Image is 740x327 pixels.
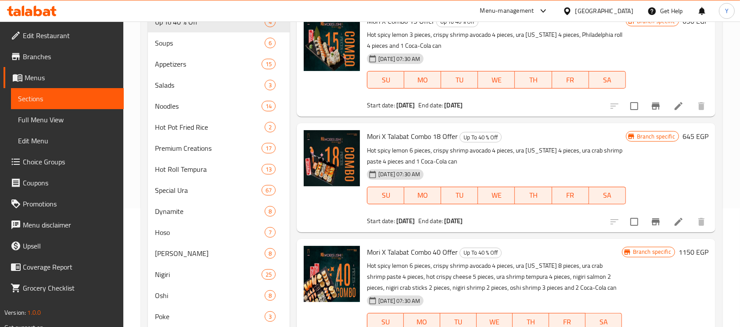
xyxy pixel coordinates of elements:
span: 15 [262,60,275,68]
span: Up To 40 % Off [460,132,501,142]
span: MO [408,74,438,86]
p: Hot spicy lemon 6 pieces, crispy shrimp avocado 4 pieces, ura [US_STATE] 4 pieces, ura crab shrim... [367,145,625,167]
span: Coupons [23,178,117,188]
span: 8 [265,207,275,216]
a: Menus [4,67,124,88]
span: Hoso [155,227,265,238]
button: Branch-specific-item [645,96,666,117]
div: Hot Roll Tempura13 [148,159,290,180]
a: Coverage Report [4,256,124,277]
div: Premium Creations17 [148,138,290,159]
span: FR [556,74,586,86]
span: SU [371,74,401,86]
div: items [265,122,276,132]
button: WE [478,71,515,89]
img: Mori X Talabat Combo 18 Offer [304,130,360,186]
a: Menu disclaimer [4,214,124,235]
span: Promotions [23,199,117,209]
a: Upsell [4,235,124,256]
div: items [262,59,276,69]
span: Coverage Report [23,262,117,272]
button: SU [367,187,404,204]
span: Up To 40 % Off [460,248,501,258]
div: Poke3 [148,306,290,327]
span: [DATE] 07:30 AM [375,297,424,305]
span: Grocery Checklist [23,283,117,293]
span: [DATE] 07:30 AM [375,55,424,63]
span: SA [593,189,622,202]
div: items [262,269,276,280]
button: WE [478,187,515,204]
span: Start date: [367,215,395,227]
span: [PERSON_NAME] [155,248,265,259]
span: 25 [262,270,275,279]
a: Edit menu item [673,101,684,111]
span: [DATE] 07:30 AM [375,170,424,178]
div: Up To 40 % Off [460,132,502,142]
div: items [265,248,276,259]
div: items [265,311,276,322]
span: Nigiri [155,269,262,280]
b: [DATE] [396,215,415,227]
button: TU [441,71,478,89]
a: Edit Restaurant [4,25,124,46]
span: Salads [155,80,265,90]
div: items [265,38,276,48]
span: SA [593,74,622,86]
div: items [262,164,276,174]
span: Version: [4,307,26,318]
a: Edit Menu [11,130,124,151]
div: items [262,143,276,153]
div: Nigiri25 [148,264,290,285]
span: Noodles [155,101,262,111]
div: items [265,80,276,90]
a: Choice Groups [4,151,124,172]
span: TU [445,74,474,86]
span: 7 [265,228,275,237]
b: [DATE] [444,215,463,227]
button: delete [691,96,712,117]
div: [GEOGRAPHIC_DATA] [575,6,633,16]
span: TU [445,189,474,202]
span: TH [518,189,548,202]
span: Branch specific [633,132,679,141]
div: Hot Pot Fried Rice [155,122,265,132]
span: MO [408,189,438,202]
div: Noodles14 [148,96,290,117]
div: Hot Pot Fried Rice2 [148,117,290,138]
a: Branches [4,46,124,67]
span: 3 [265,313,275,321]
div: Poke [155,311,265,322]
span: Edit Restaurant [23,30,117,41]
div: Appetizers15 [148,53,290,75]
div: Salads3 [148,75,290,96]
span: WE [481,189,511,202]
button: SA [589,71,626,89]
b: [DATE] [396,100,415,111]
span: Branch specific [629,248,675,256]
span: 8 [265,249,275,258]
span: 3 [265,81,275,89]
span: End date: [418,100,443,111]
p: Hot spicy lemon 6 pieces, crispy shrimp avocado 4 pieces, ura [US_STATE] 8 pieces, ura crab shrim... [367,260,621,293]
button: TH [515,71,552,89]
span: FR [556,189,586,202]
span: Dynamite [155,206,265,217]
span: Appetizers [155,59,262,69]
span: Upsell [23,241,117,251]
img: Mori X Talabat Combo 40 Offer [304,246,360,302]
b: [DATE] [444,100,463,111]
span: Select to update [625,213,643,231]
h6: 1150 EGP [679,246,708,258]
button: MO [404,71,441,89]
button: TH [515,187,552,204]
span: TH [518,74,548,86]
span: WE [481,74,511,86]
span: Select to update [625,97,643,115]
span: Full Menu View [18,114,117,125]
